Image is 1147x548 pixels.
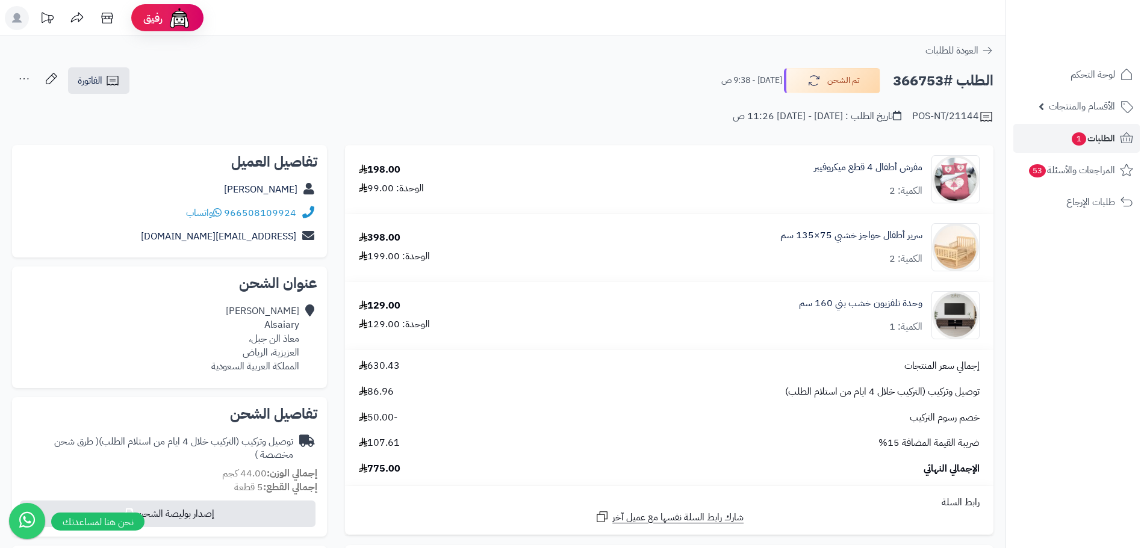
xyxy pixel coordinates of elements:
strong: إجمالي القطع: [263,480,317,494]
h2: عنوان الشحن [22,276,317,291]
span: طلبات الإرجاع [1066,194,1115,211]
span: خصم رسوم التركيب [910,411,980,425]
div: الوحدة: 99.00 [359,182,424,195]
div: رابط السلة [350,496,989,510]
span: الطلبات [1071,130,1115,147]
img: 1744806428-2-90x90.jpg [932,223,979,271]
span: توصيل وتركيب (التركيب خلال 4 ايام من استلام الطلب) [785,385,980,399]
span: ضريبة القيمة المضافة 15% [878,436,980,450]
img: ai-face.png [167,6,191,30]
a: شارك رابط السلة نفسها مع عميل آخر [595,510,744,525]
a: سرير أطفال حواجز خشبي 75×135 سم [780,229,922,242]
a: واتساب [186,206,222,220]
span: لوحة التحكم [1071,66,1115,83]
span: إجمالي سعر المنتجات [904,359,980,373]
small: [DATE] - 9:38 ص [721,75,782,87]
span: -50.00 [359,411,397,425]
button: تم الشحن [784,68,880,93]
a: [EMAIL_ADDRESS][DOMAIN_NAME] [141,229,296,244]
div: [PERSON_NAME] Alsaiary معاذ الن جبل، العزيزية، الرياض المملكة العربية السعودية [211,304,299,373]
a: وحدة تلفزيون خشب بني 160 سم [799,297,922,310]
h2: تفاصيل الشحن [22,407,317,421]
div: الوحدة: 199.00 [359,250,430,263]
span: 53 [1029,164,1046,177]
span: 630.43 [359,359,400,373]
span: المراجعات والأسئلة [1028,162,1115,179]
h2: تفاصيل العميل [22,155,317,169]
small: 44.00 كجم [222,466,317,481]
a: 966508109924 [224,206,296,220]
div: الوحدة: 129.00 [359,318,430,331]
a: طلبات الإرجاع [1013,188,1140,217]
a: تحديثات المنصة [32,6,62,33]
span: 1 [1072,132,1086,146]
span: 775.00 [359,462,400,476]
div: POS-NT/21144 [912,109,993,124]
small: 5 قطعة [234,480,317,494]
div: 398.00 [359,231,400,245]
a: الطلبات1 [1013,124,1140,153]
a: المراجعات والأسئلة53 [1013,156,1140,185]
img: 1736334960-110203010064-90x90.jpg [932,155,979,203]
a: العودة للطلبات [925,43,993,58]
div: الكمية: 2 [889,184,922,198]
a: [PERSON_NAME] [224,182,297,197]
div: تاريخ الطلب : [DATE] - [DATE] 11:26 ص [733,109,901,123]
span: رفيق [143,11,163,25]
span: 107.61 [359,436,400,450]
strong: إجمالي الوزن: [267,466,317,481]
button: إصدار بوليصة الشحن [20,500,316,527]
a: مفرش أطفال 4 قطع ميكروفيبر [814,161,922,174]
img: 1750492780-220601011456-90x90.jpg [932,291,979,339]
div: 129.00 [359,299,400,313]
div: الكمية: 2 [889,252,922,266]
a: الفاتورة [68,67,129,94]
span: الأقسام والمنتجات [1049,98,1115,115]
h2: الطلب #366753 [893,69,993,93]
div: 198.00 [359,163,400,177]
span: شارك رابط السلة نفسها مع عميل آخر [612,511,744,525]
a: لوحة التحكم [1013,60,1140,89]
span: 86.96 [359,385,394,399]
span: الإجمالي النهائي [924,462,980,476]
img: logo-2.png [1065,30,1136,55]
span: العودة للطلبات [925,43,978,58]
span: ( طرق شحن مخصصة ) [54,434,293,463]
div: توصيل وتركيب (التركيب خلال 4 ايام من استلام الطلب) [22,435,293,463]
div: الكمية: 1 [889,320,922,334]
span: الفاتورة [78,73,102,88]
